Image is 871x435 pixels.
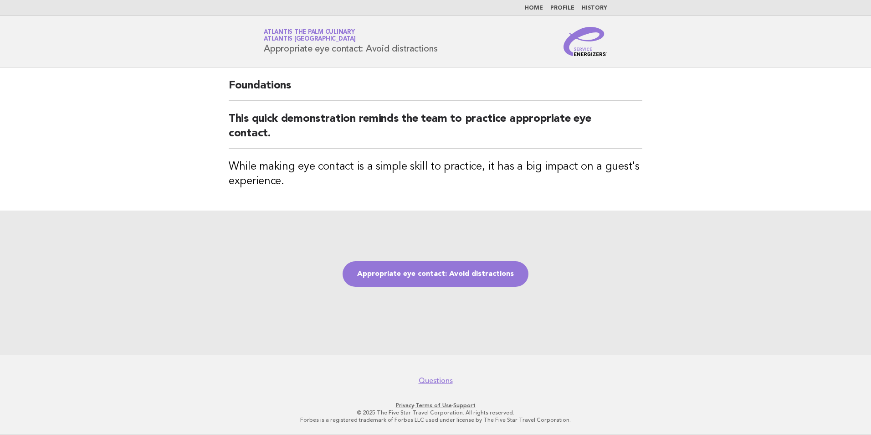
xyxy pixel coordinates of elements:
img: Service Energizers [564,27,607,56]
a: Home [525,5,543,11]
span: Atlantis [GEOGRAPHIC_DATA] [264,36,356,42]
a: Atlantis The Palm CulinaryAtlantis [GEOGRAPHIC_DATA] [264,29,356,42]
p: Forbes is a registered trademark of Forbes LLC used under license by The Five Star Travel Corpora... [157,416,714,424]
p: © 2025 The Five Star Travel Corporation. All rights reserved. [157,409,714,416]
a: Support [453,402,476,409]
h2: This quick demonstration reminds the team to practice appropriate eye contact. [229,112,642,149]
a: Profile [550,5,574,11]
a: Questions [419,376,453,385]
a: Appropriate eye contact: Avoid distractions [343,261,528,287]
a: Privacy [396,402,414,409]
h2: Foundations [229,78,642,101]
h1: Appropriate eye contact: Avoid distractions [264,30,437,53]
a: Terms of Use [415,402,452,409]
p: · · [157,402,714,409]
a: History [582,5,607,11]
h3: While making eye contact is a simple skill to practice, it has a big impact on a guest's experience. [229,160,642,189]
